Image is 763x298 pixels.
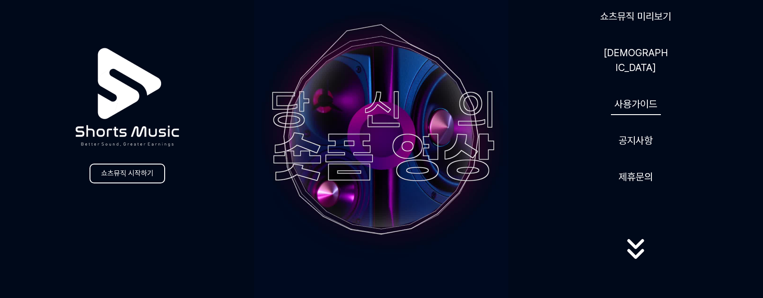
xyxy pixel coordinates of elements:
a: [DEMOGRAPHIC_DATA] [600,42,672,79]
a: 쇼츠뮤직 미리보기 [597,5,675,27]
a: 쇼츠뮤직 시작하기 [90,164,165,183]
a: 공지사항 [615,129,656,151]
a: 사용가이드 [611,93,661,115]
img: logo [54,24,201,171]
button: 제휴문의 [615,166,656,188]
